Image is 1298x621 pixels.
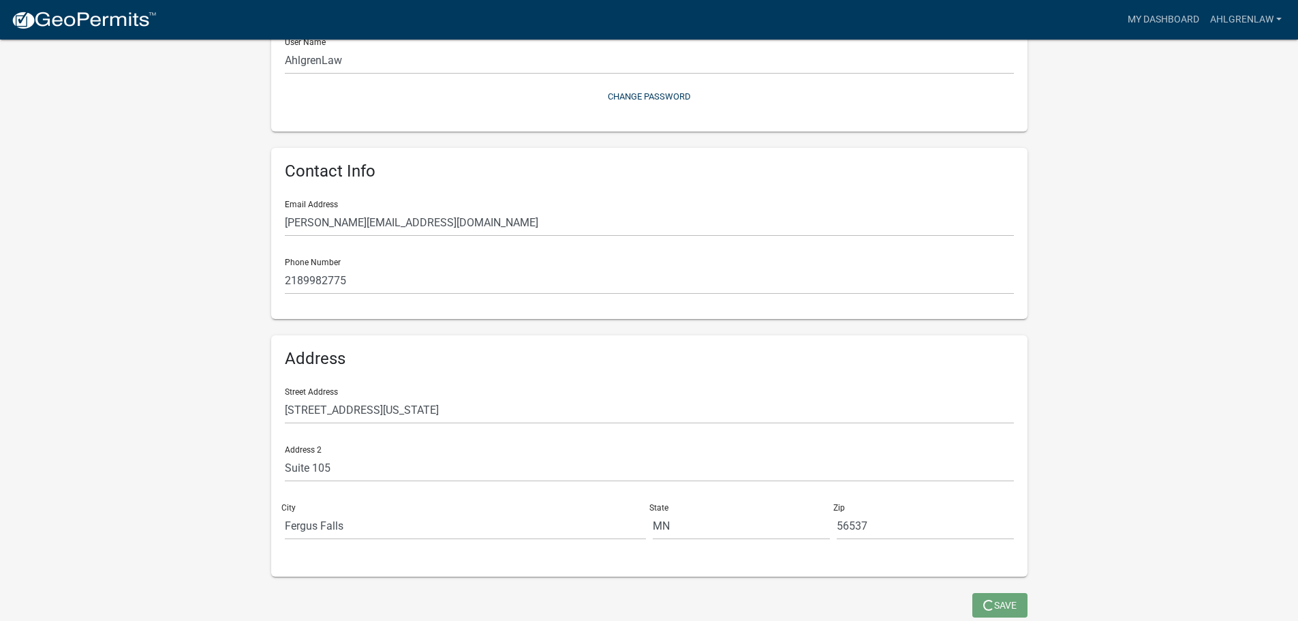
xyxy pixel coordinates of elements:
[285,162,1014,181] h6: Contact Info
[1122,7,1205,33] a: My Dashboard
[285,85,1014,108] button: Change Password
[1205,7,1287,33] a: AhlgrenLaw
[285,349,1014,369] h6: Address
[972,593,1027,618] button: Save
